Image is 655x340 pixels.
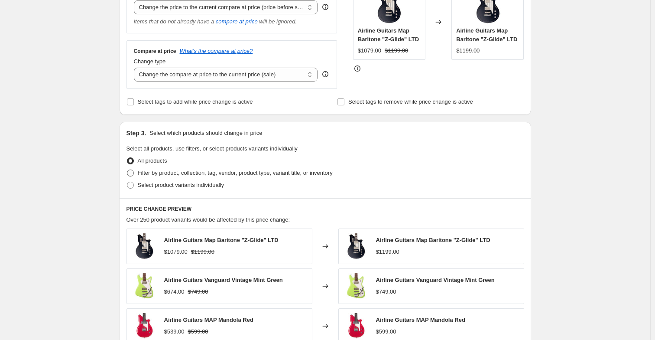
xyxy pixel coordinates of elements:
p: Select which products should change in price [149,129,262,137]
i: Items that do not already have a [134,18,214,25]
strike: $749.00 [188,288,208,296]
h3: Compare at price [134,48,176,55]
img: AirlineGuitarsMapBaritone_Z-Glide_LTD_80x.jpg [131,233,157,259]
button: compare at price [216,18,258,25]
span: Filter by product, collection, tag, vendor, product type, variant title, or inventory [138,170,333,176]
span: Airline Guitars Map Baritone "Z-Glide" LTD [456,27,517,42]
span: Airline Guitars MAP Mandola Red [376,317,465,323]
img: Eastwood_Guitars_Airline_MAP_Mandola_Red_2863_731007835356_FBV_80x.jpg [343,313,369,339]
span: Select tags to remove while price change is active [348,98,473,105]
h2: Step 3. [126,129,146,137]
span: Airline Guitars Map Baritone "Z-Glide" LTD [358,27,419,42]
div: $539.00 [164,327,185,336]
span: Select tags to add while price change is active [138,98,253,105]
span: Airline Guitars Vanguard Vintage Mint Green [164,277,283,283]
span: Airline Guitars Vanguard Vintage Mint Green [376,277,495,283]
img: AirlineGuitarsMapBaritone_Z-Glide_LTD_80x.jpg [343,233,369,259]
span: All products [138,157,167,164]
span: Over 250 product variants would be affected by this price change: [126,216,290,223]
div: $1079.00 [358,46,381,55]
div: $674.00 [164,288,185,296]
div: $749.00 [376,288,396,296]
strike: $1199.00 [191,248,214,256]
div: help [321,3,330,11]
span: Airline Guitars Map Baritone "Z-Glide" LTD [376,237,490,243]
button: What's the compare at price? [180,48,253,54]
img: Airline-Guitars_Vanguard_Vintage-Mint-Green_3116_652186195423_FBV_80x.jpg [131,273,157,299]
h6: PRICE CHANGE PREVIEW [126,206,524,212]
div: help [321,70,330,78]
div: $1199.00 [376,248,399,256]
span: Change type [134,58,166,65]
span: Select product variants individually [138,182,224,188]
strike: $1199.00 [385,46,408,55]
strike: $599.00 [188,327,208,336]
div: $1079.00 [164,248,188,256]
i: will be ignored. [259,18,297,25]
div: $1199.00 [456,46,480,55]
span: Airline Guitars MAP Mandola Red [164,317,253,323]
span: Select all products, use filters, or select products variants individually [126,145,298,152]
img: Eastwood_Guitars_Airline_MAP_Mandola_Red_2863_731007835356_FBV_80x.jpg [131,313,157,339]
img: Airline-Guitars_Vanguard_Vintage-Mint-Green_3116_652186195423_FBV_80x.jpg [343,273,369,299]
div: $599.00 [376,327,396,336]
span: Airline Guitars Map Baritone "Z-Glide" LTD [164,237,279,243]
